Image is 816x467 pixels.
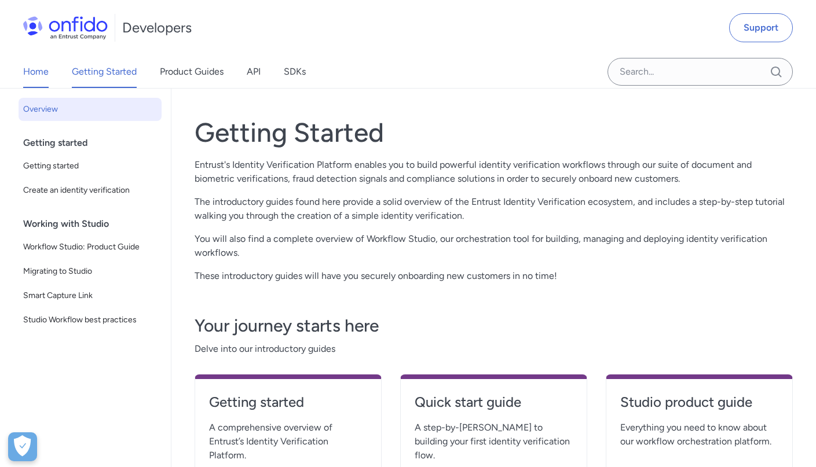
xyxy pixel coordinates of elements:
a: Product Guides [160,56,224,88]
a: Home [23,56,49,88]
a: API [247,56,261,88]
div: Getting started [23,131,166,155]
a: Studio Workflow best practices [19,308,162,332]
div: Cookie Preferences [8,432,37,461]
a: SDKs [284,56,306,88]
button: Open Preferences [8,432,37,461]
span: Delve into our introductory guides [195,342,793,356]
h1: Getting Started [195,116,793,149]
div: Working with Studio [23,212,166,236]
span: Smart Capture Link [23,289,157,303]
a: Getting Started [72,56,137,88]
a: Workflow Studio: Product Guide [19,236,162,259]
a: Create an identity verification [19,179,162,202]
a: Smart Capture Link [19,284,162,307]
a: Getting started [19,155,162,178]
span: Everything you need to know about our workflow orchestration platform. [620,421,778,448]
span: A comprehensive overview of Entrust’s Identity Verification Platform. [209,421,367,462]
a: Getting started [209,393,367,421]
span: Overview [23,102,157,116]
a: Quick start guide [415,393,573,421]
a: Support [729,13,793,42]
span: A step-by-[PERSON_NAME] to building your first identity verification flow. [415,421,573,462]
h3: Your journey starts here [195,314,793,337]
p: These introductory guides will have you securely onboarding new customers in no time! [195,269,793,283]
span: Studio Workflow best practices [23,313,157,327]
span: Getting started [23,159,157,173]
h1: Developers [122,19,192,37]
h4: Getting started [209,393,367,411]
span: Workflow Studio: Product Guide [23,240,157,254]
a: Overview [19,98,162,121]
h4: Studio product guide [620,393,778,411]
p: Entrust's Identity Verification Platform enables you to build powerful identity verification work... [195,158,793,186]
span: Migrating to Studio [23,264,157,278]
img: Onfido Logo [23,16,108,39]
p: The introductory guides found here provide a solid overview of the Entrust Identity Verification ... [195,195,793,223]
span: Create an identity verification [23,183,157,197]
p: You will also find a complete overview of Workflow Studio, our orchestration tool for building, m... [195,232,793,260]
input: Onfido search input field [608,58,793,86]
a: Studio product guide [620,393,778,421]
a: Migrating to Studio [19,260,162,283]
h4: Quick start guide [415,393,573,411]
